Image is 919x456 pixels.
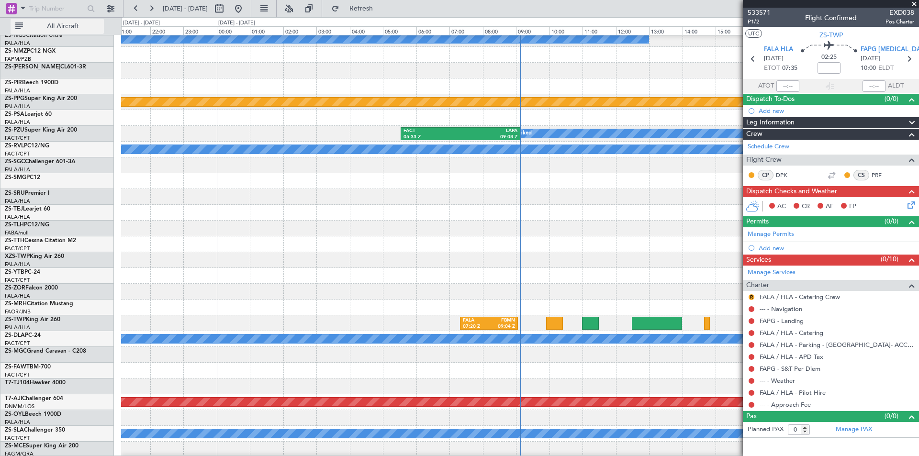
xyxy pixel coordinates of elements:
[748,142,789,152] a: Schedule Crew
[5,254,64,259] a: XZS-TWPKing Air 260
[460,128,517,134] div: LAPA
[463,323,489,330] div: 07:20 Z
[5,33,62,38] a: ZS-NGSCitation Ultra
[5,308,31,315] a: FAOR/JNB
[746,411,757,422] span: Pax
[5,222,49,228] a: ZS-TLHPC12/NG
[5,143,49,149] a: ZS-RVLPC12/NG
[853,170,869,180] div: CS
[760,341,914,349] a: FALA / HLA - Parking - [GEOGRAPHIC_DATA]- ACC # 1800
[5,134,30,142] a: FACT/CPT
[25,23,101,30] span: All Aircraft
[5,412,25,417] span: ZS-OYL
[748,8,771,18] span: 533571
[5,96,24,101] span: ZS-PPG
[350,26,383,35] div: 04:00
[5,364,51,370] a: ZS-FAWTBM-700
[5,96,77,101] a: ZS-PPGSuper King Air 200
[649,26,682,35] div: 13:00
[5,333,41,338] a: ZS-DLAPC-24
[5,198,30,205] a: FALA/HLA
[5,64,60,70] span: ZS-[PERSON_NAME]
[716,26,749,35] div: 15:00
[5,277,30,284] a: FACT/CPT
[5,396,63,401] a: T7-AJIChallenger 604
[760,353,823,361] a: FALA / HLA - APD Tax
[802,202,810,211] span: CR
[760,317,804,325] a: FAPG - Landing
[746,155,782,166] span: Flight Crew
[11,19,104,34] button: All Aircraft
[746,94,795,105] span: Dispatch To-Dos
[5,269,40,275] a: ZS-YTBPC-24
[250,26,283,35] div: 01:00
[549,26,583,35] div: 10:00
[460,134,517,141] div: 09:08 Z
[5,419,30,426] a: FALA/HLA
[5,103,30,110] a: FALA/HLA
[5,48,56,54] a: ZS-NMZPC12 NGX
[489,317,515,324] div: FBMN
[5,40,30,47] a: FALA/HLA
[836,425,872,434] a: Manage PAX
[5,285,58,291] a: ZS-ZORFalcon 2000
[5,340,30,347] a: FACT/CPT
[5,222,24,228] span: ZS-TLH
[483,26,516,35] div: 08:00
[583,26,616,35] div: 11:00
[748,268,796,278] a: Manage Services
[760,305,802,313] a: --- - Navigation
[758,81,774,91] span: ATOT
[5,175,40,180] a: ZS-SMGPC12
[218,19,255,27] div: [DATE] - [DATE]
[759,107,914,115] div: Add new
[776,171,797,179] a: DPK
[872,171,893,179] a: PRF
[5,150,30,157] a: FACT/CPT
[5,380,30,386] span: T7-TJ104
[5,285,25,291] span: ZS-ZOR
[760,329,823,337] a: FALA / HLA - Catering
[748,425,784,434] label: Planned PAX
[316,26,349,35] div: 03:00
[416,26,449,35] div: 06:00
[782,64,797,73] span: 07:35
[746,129,762,140] span: Crew
[117,26,150,35] div: 21:00
[683,26,716,35] div: 14:00
[29,1,84,16] input: Trip Number
[5,159,25,165] span: ZS-SGC
[5,159,76,165] a: ZS-SGCChallenger 601-3A
[758,170,773,180] div: CP
[746,186,837,197] span: Dispatch Checks and Weather
[283,26,316,35] div: 02:00
[383,26,416,35] div: 05:00
[5,427,24,433] span: ZS-SLA
[5,127,24,133] span: ZS-PZU
[878,64,894,73] span: ELDT
[881,254,898,264] span: (0/10)
[5,261,30,268] a: FALA/HLA
[5,333,25,338] span: ZS-DLA
[849,202,856,211] span: FP
[861,54,880,64] span: [DATE]
[746,255,771,266] span: Services
[745,29,762,38] button: UTC
[760,377,795,385] a: --- - Weather
[885,216,898,226] span: (0/0)
[150,26,183,35] div: 22:00
[5,348,27,354] span: ZS-MGC
[764,54,784,64] span: [DATE]
[805,13,857,23] div: Flight Confirmed
[760,400,811,409] a: --- - Approach Fee
[5,301,73,307] a: ZS-MRHCitation Mustang
[5,213,30,221] a: FALA/HLA
[5,80,22,86] span: ZS-PIR
[764,45,793,55] span: FALA HLA
[885,411,898,421] span: (0/0)
[5,56,31,63] a: FAPM/PZB
[5,443,26,449] span: ZS-MCE
[746,280,769,291] span: Charter
[5,254,30,259] span: XZS-TWP
[5,380,66,386] a: T7-TJ104Hawker 4000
